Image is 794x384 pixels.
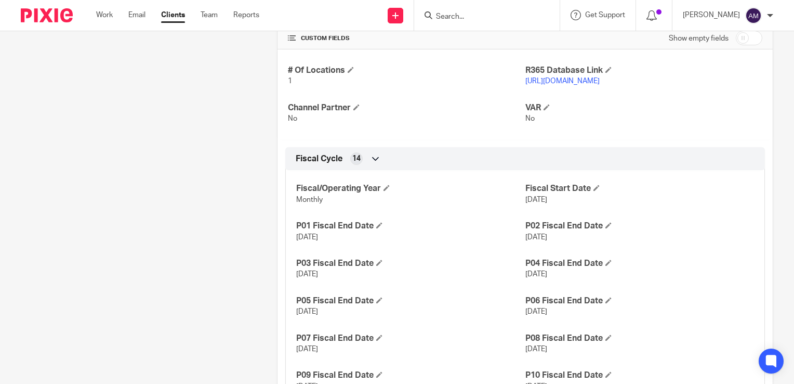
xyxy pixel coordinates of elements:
[585,11,625,19] span: Get Support
[745,7,762,24] img: svg%3E
[525,345,547,353] span: [DATE]
[288,78,292,85] span: 1
[296,370,525,381] h4: P09 Fiscal End Date
[525,271,547,278] span: [DATE]
[161,10,185,20] a: Clients
[233,10,259,20] a: Reports
[296,196,323,203] span: Monthly
[296,183,525,194] h4: Fiscal/Operating Year
[525,234,547,241] span: [DATE]
[296,271,318,278] span: [DATE]
[352,153,361,164] span: 14
[525,196,547,203] span: [DATE]
[525,333,754,344] h4: P08 Fiscal End Date
[288,65,525,76] h4: # Of Locations
[201,10,218,20] a: Team
[296,258,525,269] h4: P03 Fiscal End Date
[288,115,297,122] span: No
[525,258,754,269] h4: P04 Fiscal End Date
[288,103,525,113] h4: Channel Partner
[525,65,762,76] h4: R365 Database Link
[669,33,729,44] label: Show empty fields
[525,296,754,306] h4: P06 Fiscal End Date
[525,370,754,381] h4: P10 Fiscal End Date
[435,12,528,22] input: Search
[296,308,318,315] span: [DATE]
[296,296,525,306] h4: P05 Fiscal End Date
[96,10,113,20] a: Work
[525,78,600,85] a: [URL][DOMAIN_NAME]
[525,115,535,122] span: No
[296,221,525,232] h4: P01 Fiscal End Date
[21,8,73,22] img: Pixie
[525,183,754,194] h4: Fiscal Start Date
[288,34,525,43] h4: CUSTOM FIELDS
[525,221,754,232] h4: P02 Fiscal End Date
[296,153,342,164] span: Fiscal Cycle
[525,103,762,113] h4: VAR
[128,10,145,20] a: Email
[525,308,547,315] span: [DATE]
[683,10,740,20] p: [PERSON_NAME]
[296,234,318,241] span: [DATE]
[296,345,318,353] span: [DATE]
[296,333,525,344] h4: P07 Fiscal End Date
